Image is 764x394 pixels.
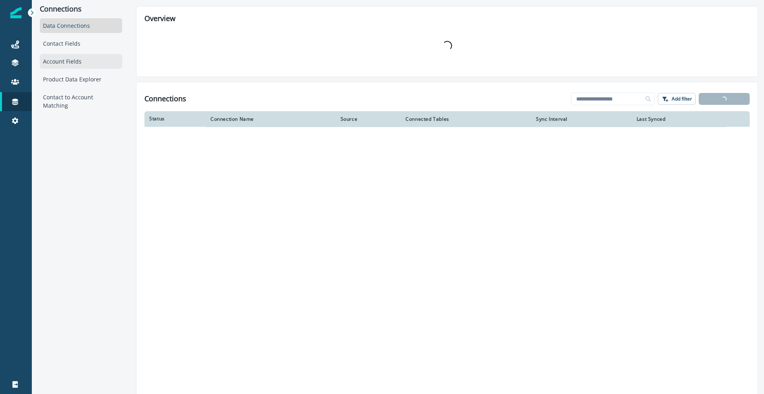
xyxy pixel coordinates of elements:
[40,54,122,69] div: Account Fields
[637,116,721,122] div: Last Synced
[672,96,692,102] p: Add filter
[405,116,526,122] div: Connected Tables
[210,116,331,122] div: Connection Name
[40,90,122,113] div: Contact to Account Matching
[10,7,21,18] img: Inflection
[144,95,186,103] h1: Connections
[149,116,201,122] div: Status
[40,5,122,14] p: Connections
[658,93,696,105] button: Add filter
[536,116,627,122] div: Sync Interval
[40,18,122,33] div: Data Connections
[40,72,122,87] div: Product Data Explorer
[144,14,750,23] h2: Overview
[341,116,396,122] div: Source
[40,36,122,51] div: Contact Fields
